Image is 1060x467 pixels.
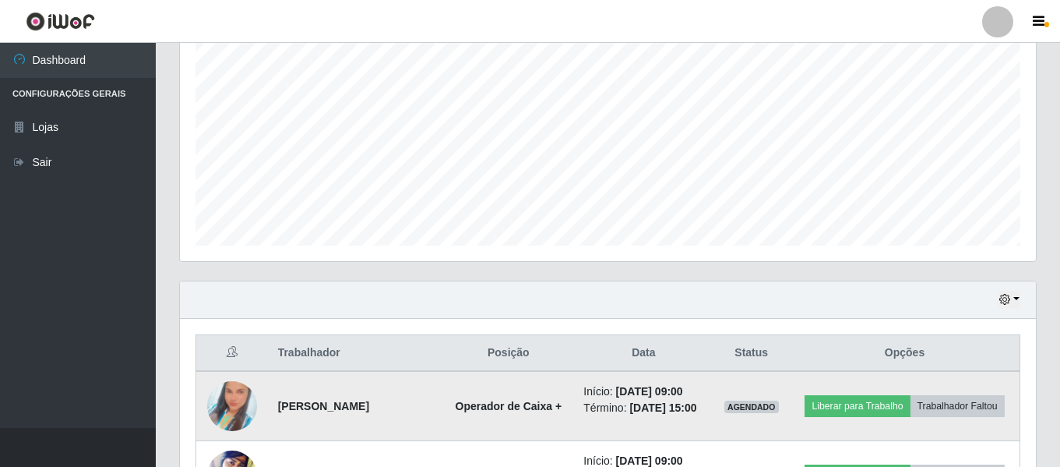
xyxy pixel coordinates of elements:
strong: Operador de Caixa + [456,400,562,412]
time: [DATE] 09:00 [616,455,683,467]
th: Opções [790,335,1020,372]
th: Status [713,335,790,372]
li: Término: [583,400,703,416]
span: AGENDADO [724,401,779,413]
strong: [PERSON_NAME] [278,400,369,412]
li: Início: [583,384,703,400]
time: [DATE] 09:00 [616,385,683,398]
img: 1737279332588.jpeg [207,362,257,451]
th: Data [574,335,713,372]
button: Liberar para Trabalho [805,395,910,417]
time: [DATE] 15:00 [629,402,696,414]
img: CoreUI Logo [26,12,95,31]
button: Trabalhador Faltou [910,395,1005,417]
th: Posição [442,335,574,372]
th: Trabalhador [269,335,443,372]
